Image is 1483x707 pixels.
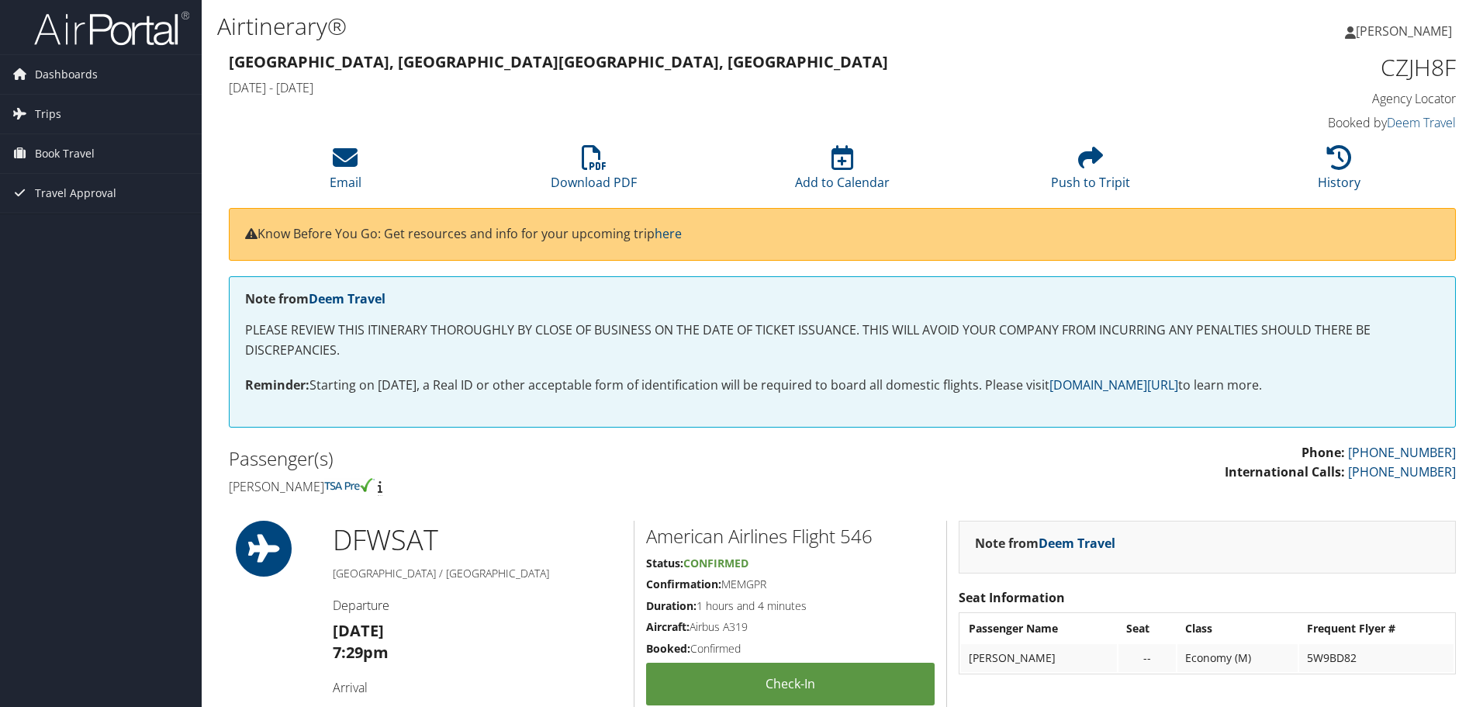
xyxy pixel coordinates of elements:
[229,478,831,495] h4: [PERSON_NAME]
[35,134,95,173] span: Book Travel
[959,589,1065,606] strong: Seat Information
[333,521,622,560] h1: DFW SAT
[309,290,385,307] a: Deem Travel
[245,224,1440,244] p: Know Before You Go: Get resources and info for your upcoming trip
[324,478,375,492] img: tsa-precheck.png
[35,174,116,213] span: Travel Approval
[229,51,888,72] strong: [GEOGRAPHIC_DATA], [GEOGRAPHIC_DATA] [GEOGRAPHIC_DATA], [GEOGRAPHIC_DATA]
[1167,90,1456,107] h4: Agency Locator
[229,79,1143,96] h4: [DATE] - [DATE]
[1387,114,1456,131] a: Deem Travel
[551,154,637,191] a: Download PDF
[1345,8,1467,54] a: [PERSON_NAME]
[1299,644,1454,672] td: 5W9BD82
[1049,376,1178,393] a: [DOMAIN_NAME][URL]
[646,556,683,570] strong: Status:
[333,597,622,614] h4: Departure
[1167,51,1456,84] h1: CZJH8F
[646,619,690,634] strong: Aircraft:
[646,577,721,591] strong: Confirmation:
[1177,644,1298,672] td: Economy (M)
[646,577,935,592] h5: MEMGPR
[245,290,385,307] strong: Note from
[34,10,189,47] img: airportal-logo.png
[1318,154,1360,191] a: History
[35,55,98,94] span: Dashboards
[1299,615,1454,643] th: Frequent Flyer #
[683,556,748,570] span: Confirmed
[333,620,384,641] strong: [DATE]
[1225,463,1345,480] strong: International Calls:
[245,376,1440,396] p: Starting on [DATE], a Real ID or other acceptable form of identification will be required to boar...
[229,445,831,472] h2: Passenger(s)
[1167,114,1456,131] h4: Booked by
[961,615,1116,643] th: Passenger Name
[795,154,890,191] a: Add to Calendar
[217,10,1051,43] h1: Airtinerary®
[1302,444,1345,461] strong: Phone:
[646,619,935,635] h5: Airbus A319
[245,321,1440,360] p: PLEASE REVIEW THIS ITINERARY THOROUGHLY BY CLOSE OF BUSINESS ON THE DATE OF TICKET ISSUANCE. THIS...
[646,641,935,657] h5: Confirmed
[975,535,1115,552] strong: Note from
[1039,535,1115,552] a: Deem Travel
[330,154,361,191] a: Email
[35,95,61,133] span: Trips
[655,225,682,242] a: here
[1126,651,1168,665] div: --
[646,641,690,656] strong: Booked:
[245,376,309,393] strong: Reminder:
[333,566,622,581] h5: [GEOGRAPHIC_DATA] / [GEOGRAPHIC_DATA]
[1348,463,1456,480] a: [PHONE_NUMBER]
[1356,23,1452,40] span: [PERSON_NAME]
[1051,154,1130,191] a: Push to Tripit
[1348,444,1456,461] a: [PHONE_NUMBER]
[646,598,935,614] h5: 1 hours and 4 minutes
[333,642,389,663] strong: 7:29pm
[333,679,622,696] h4: Arrival
[1177,615,1298,643] th: Class
[961,644,1116,672] td: [PERSON_NAME]
[646,663,935,705] a: Check-in
[646,523,935,549] h2: American Airlines Flight 546
[646,598,697,613] strong: Duration:
[1118,615,1176,643] th: Seat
